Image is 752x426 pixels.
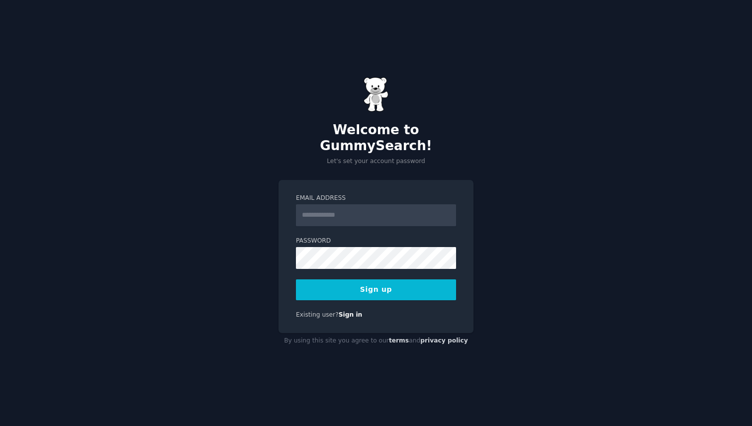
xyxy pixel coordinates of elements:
[364,77,388,112] img: Gummy Bear
[389,337,409,344] a: terms
[296,237,456,246] label: Password
[279,333,473,349] div: By using this site you agree to our and
[339,311,363,318] a: Sign in
[420,337,468,344] a: privacy policy
[279,122,473,154] h2: Welcome to GummySearch!
[296,279,456,300] button: Sign up
[296,311,339,318] span: Existing user?
[296,194,456,203] label: Email Address
[279,157,473,166] p: Let's set your account password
